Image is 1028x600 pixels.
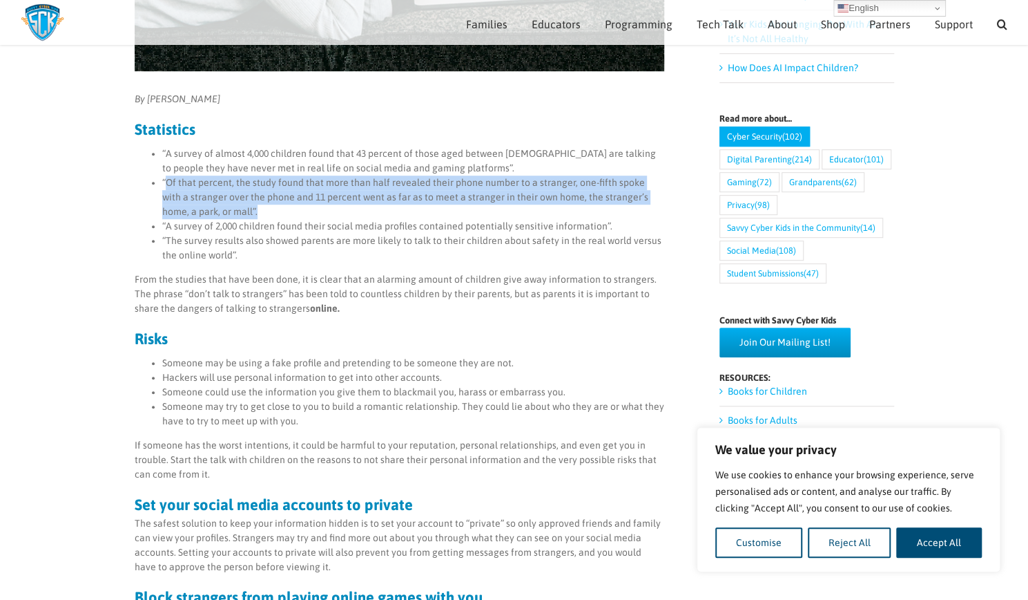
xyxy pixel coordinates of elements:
span: (72) [757,173,772,191]
li: “The survey results also showed parents are more likely to talk to their children about safety in... [162,234,664,263]
p: We value your privacy [715,442,982,458]
span: Families [466,19,507,30]
a: How Does AI Impact Children? [728,62,858,73]
strong: Set your social media accounts to private [135,496,413,514]
span: (108) [776,241,796,260]
span: About [768,19,797,30]
span: (62) [842,173,857,191]
p: From the studies that have been done, it is clear that an alarming amount of children give away i... [135,272,664,316]
h4: RESOURCES: [719,373,894,382]
span: (98) [755,196,770,214]
button: Accept All [896,527,982,558]
li: Hackers will use personal information to get into other accounts. [162,371,664,385]
a: Educator (101 items) [822,149,891,169]
h4: Connect with Savvy Cyber Kids [719,316,894,325]
strong: Risks [135,330,168,348]
h4: Read more about… [719,114,894,123]
em: By [PERSON_NAME] [135,93,220,104]
p: We use cookies to enhance your browsing experience, serve personalised ads or content, and analys... [715,467,982,516]
strong: online. [310,303,340,314]
img: en [837,3,848,14]
span: Support [935,19,973,30]
span: Shop [821,19,845,30]
img: Savvy Cyber Kids Logo [21,3,64,41]
li: Someone could use the information you give them to blackmail you, harass or embarrass you. [162,385,664,400]
li: “Of that percent, the study found that more than half revealed their phone number to a stranger, ... [162,176,664,219]
strong: Statistics [135,120,195,138]
a: Gaming (72 items) [719,172,779,192]
a: Savvy Cyber Kids in the Community (14 items) [719,218,883,238]
span: (47) [804,264,819,283]
span: (14) [860,218,875,237]
span: Join Our Mailing List! [739,337,831,348]
span: Partners [869,19,911,30]
span: (102) [782,127,802,146]
span: (101) [864,150,884,169]
a: Social Media (108 items) [719,241,804,261]
a: Join Our Mailing List! [719,328,851,357]
a: Privacy (98 items) [719,195,777,215]
p: The safest solution to keep your information hidden is to set your account to “private” so only a... [135,516,664,574]
li: Someone may try to get close to you to build a romantic relationship. They could lie about who th... [162,400,664,429]
a: Student Submissions (47 items) [719,263,826,283]
button: Reject All [808,527,891,558]
p: If someone has the worst intentions, it could be harmful to your reputation, personal relationshi... [135,438,664,482]
a: Books for Adults [728,415,797,426]
a: Grandparents (62 items) [782,172,864,192]
li: “A survey of 2,000 children found their social media profiles contained potentially sensitive inf... [162,219,664,234]
a: Books for Children [728,386,807,397]
span: Educators [532,19,581,30]
li: Someone may be using a fake profile and pretending to be someone they are not. [162,356,664,371]
span: Tech Talk [697,19,744,30]
li: “A survey of almost 4,000 children found that 43 percent of those aged between [DEMOGRAPHIC_DATA]... [162,147,664,176]
span: (214) [792,150,812,169]
button: Customise [715,527,802,558]
a: Digital Parenting (214 items) [719,149,820,169]
span: Programming [605,19,672,30]
a: Cyber Security (102 items) [719,126,810,147]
